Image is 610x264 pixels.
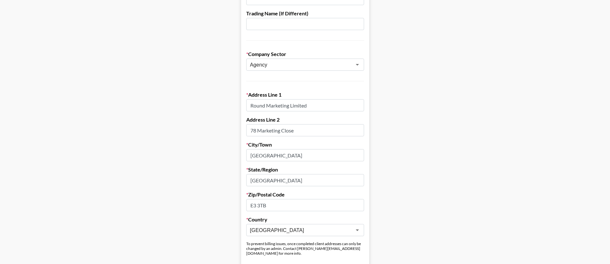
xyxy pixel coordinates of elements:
[246,92,364,98] label: Address Line 1
[246,10,364,17] label: Trading Name (If Different)
[246,141,364,148] label: City/Town
[246,191,364,198] label: Zip/Postal Code
[353,60,362,69] button: Open
[246,116,364,123] label: Address Line 2
[353,226,362,235] button: Open
[246,51,364,57] label: Company Sector
[246,241,364,256] div: To prevent billing issues, once completed client addresses can only be changed by an admin. Conta...
[246,166,364,173] label: State/Region
[246,216,364,223] label: Country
